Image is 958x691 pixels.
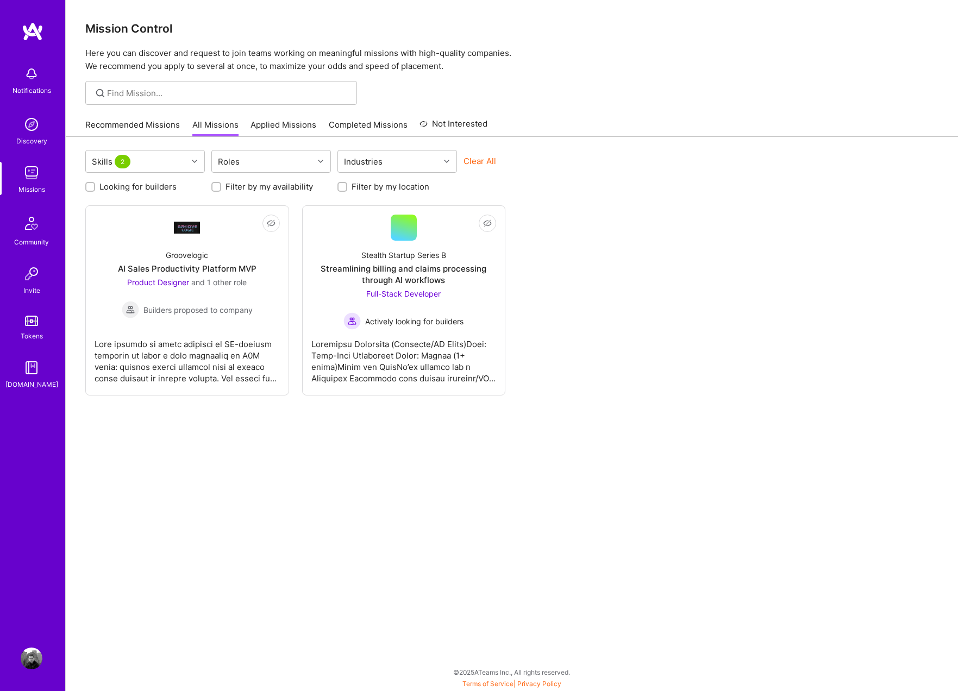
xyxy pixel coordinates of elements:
i: icon Chevron [192,159,197,164]
div: Notifications [12,85,51,96]
img: Builders proposed to company [122,301,139,318]
img: Company Logo [174,222,200,233]
a: Recommended Missions [85,119,180,137]
div: © 2025 ATeams Inc., All rights reserved. [65,658,958,686]
div: Tokens [21,330,43,342]
img: discovery [21,114,42,135]
img: bell [21,63,42,85]
span: Actively looking for builders [365,316,464,327]
div: Loremipsu Dolorsita (Consecte/AD Elits)Doei: Temp-Inci Utlaboreet Dolor: Magnaa (1+ enima)Minim v... [311,330,497,384]
div: Invite [23,285,40,296]
img: Actively looking for builders [343,312,361,330]
h3: Mission Control [85,22,938,35]
span: and 1 other role [191,278,247,287]
span: | [462,680,561,688]
i: icon SearchGrey [94,87,107,99]
a: Completed Missions [329,119,408,137]
div: Lore ipsumdo si ametc adipisci el SE-doeiusm temporin ut labor e dolo magnaaliq en A0M venia: qui... [95,330,280,384]
span: Full-Stack Developer [366,289,441,298]
a: Not Interested [419,117,487,137]
img: Community [18,210,45,236]
div: Community [14,236,49,248]
img: User Avatar [21,648,42,669]
i: icon Chevron [444,159,449,164]
div: Industries [341,154,385,169]
div: Streamlining billing and claims processing through AI workflows [311,263,497,286]
span: 2 [115,155,130,168]
div: Missions [18,184,45,195]
input: Find Mission... [107,87,349,99]
img: logo [22,22,43,41]
div: [DOMAIN_NAME] [5,379,58,390]
img: guide book [21,357,42,379]
a: Applied Missions [251,119,316,137]
div: Groovelogic [166,249,208,261]
p: Here you can discover and request to join teams working on meaningful missions with high-quality ... [85,47,938,73]
div: Discovery [16,135,47,147]
i: icon Chevron [318,159,323,164]
img: Invite [21,263,42,285]
label: Filter by my location [352,181,429,192]
a: Privacy Policy [517,680,561,688]
div: Stealth Startup Series B [361,249,446,261]
a: Terms of Service [462,680,514,688]
span: Product Designer [127,278,189,287]
span: Builders proposed to company [143,304,253,316]
div: Skills [89,154,135,169]
i: icon EyeClosed [267,219,275,228]
label: Looking for builders [99,181,177,192]
img: teamwork [21,162,42,184]
div: Roles [215,154,242,169]
a: All Missions [192,119,239,137]
label: Filter by my availability [226,181,313,192]
img: tokens [25,316,38,326]
button: Clear All [464,155,496,167]
i: icon EyeClosed [483,219,492,228]
div: AI Sales Productivity Platform MVP [118,263,256,274]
